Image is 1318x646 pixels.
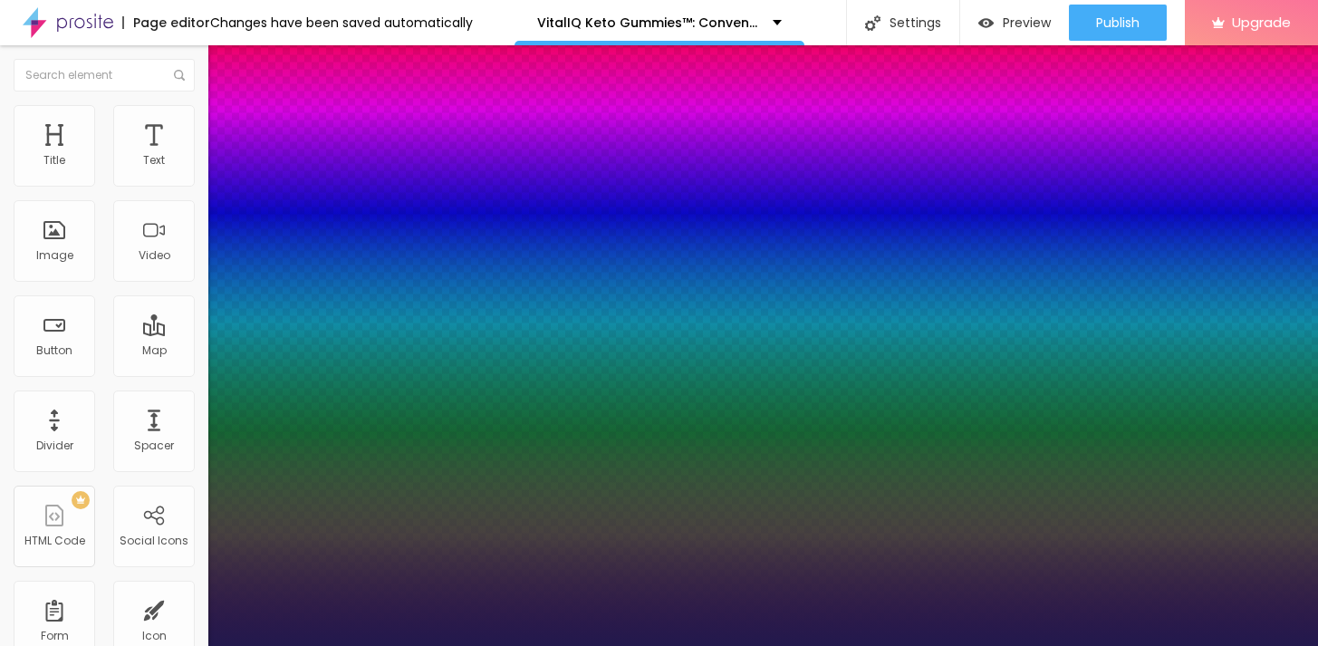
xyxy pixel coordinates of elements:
div: Title [43,154,65,167]
div: HTML Code [24,535,85,547]
div: Page editor [122,16,210,29]
p: VitalIQ Keto Gummies™: Convenient Keto Support Anytime, Anywhere [537,16,759,29]
input: Search element [14,59,195,92]
span: Publish [1096,15,1140,30]
button: Preview [960,5,1069,41]
span: Upgrade [1232,14,1291,30]
div: Button [36,344,72,357]
div: Social Icons [120,535,188,547]
div: Divider [36,439,73,452]
div: Text [143,154,165,167]
div: Image [36,249,73,262]
img: Icone [865,15,880,31]
img: Icone [174,70,185,81]
button: Publish [1069,5,1167,41]
span: Preview [1003,15,1051,30]
div: Changes have been saved automatically [210,16,473,29]
div: Spacer [134,439,174,452]
div: Form [41,630,69,642]
div: Video [139,249,170,262]
div: Map [142,344,167,357]
div: Icon [142,630,167,642]
img: view-1.svg [978,15,994,31]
